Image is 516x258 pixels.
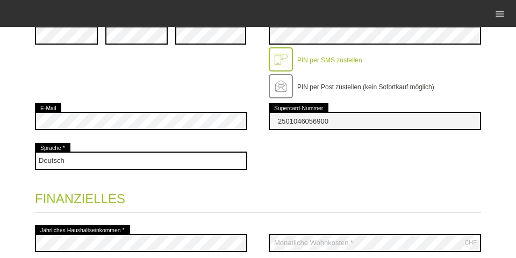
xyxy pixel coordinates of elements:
[464,239,477,246] div: CHF
[297,83,434,91] label: PIN per Post zustellen (kein Sofortkauf möglich)
[494,9,505,19] i: menu
[297,56,362,64] label: PIN per SMS zustellen
[489,10,511,17] a: menu
[35,181,481,212] legend: Finanzielles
